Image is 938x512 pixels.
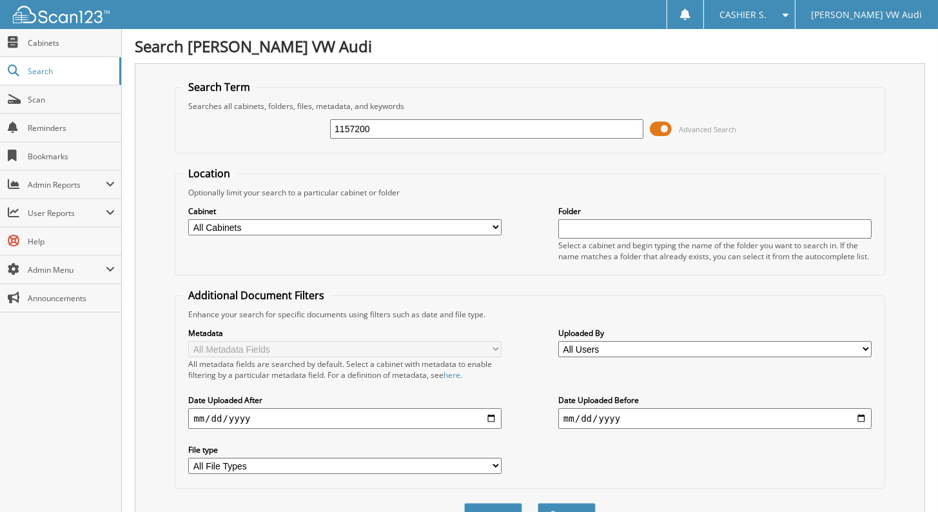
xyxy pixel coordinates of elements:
[188,328,502,339] label: Metadata
[811,11,922,19] span: [PERSON_NAME] VW Audi
[558,206,872,217] label: Folder
[28,293,115,304] span: Announcements
[182,80,257,94] legend: Search Term
[28,94,115,105] span: Scan
[188,359,502,380] div: All metadata fields are searched by default. Select a cabinet with metadata to enable filtering b...
[182,101,877,112] div: Searches all cabinets, folders, files, metadata, and keywords
[874,450,938,512] iframe: Chat Widget
[188,408,502,429] input: start
[188,395,502,406] label: Date Uploaded After
[28,236,115,247] span: Help
[13,6,110,23] img: scan123-logo-white.svg
[558,408,872,429] input: end
[182,288,331,302] legend: Additional Document Filters
[28,264,106,275] span: Admin Menu
[28,66,113,77] span: Search
[182,166,237,181] legend: Location
[182,309,877,320] div: Enhance your search for specific documents using filters such as date and file type.
[188,206,502,217] label: Cabinet
[28,179,106,190] span: Admin Reports
[558,240,872,262] div: Select a cabinet and begin typing the name of the folder you want to search in. If the name match...
[28,208,106,219] span: User Reports
[558,395,872,406] label: Date Uploaded Before
[28,151,115,162] span: Bookmarks
[135,35,925,57] h1: Search [PERSON_NAME] VW Audi
[558,328,872,339] label: Uploaded By
[182,187,877,198] div: Optionally limit your search to a particular cabinet or folder
[188,444,502,455] label: File type
[28,123,115,133] span: Reminders
[28,37,115,48] span: Cabinets
[719,11,767,19] span: CASHIER S.
[444,369,460,380] a: here
[679,124,736,134] span: Advanced Search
